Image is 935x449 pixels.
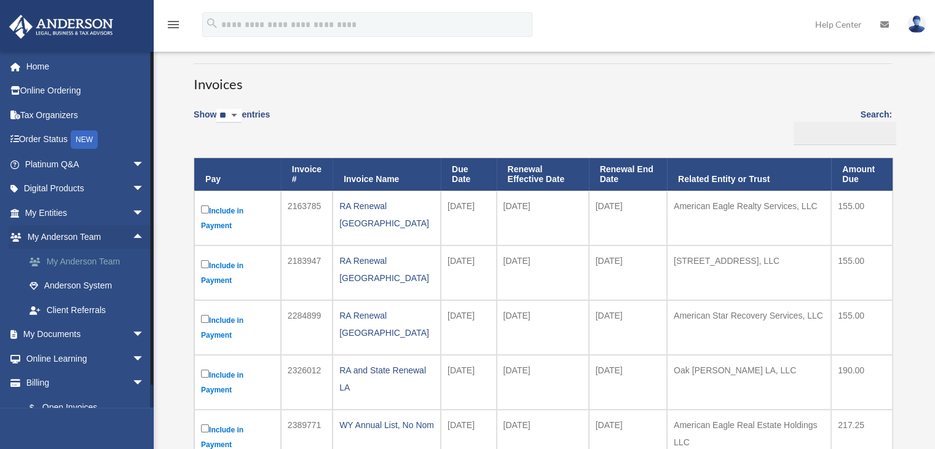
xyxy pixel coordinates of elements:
[667,300,831,355] td: American Star Recovery Services, LLC
[9,79,163,103] a: Online Ordering
[441,300,497,355] td: [DATE]
[201,258,274,288] label: Include in Payment
[9,103,163,127] a: Tax Organizers
[441,191,497,245] td: [DATE]
[281,355,333,410] td: 2326012
[281,191,333,245] td: 2163785
[166,17,181,32] i: menu
[497,191,589,245] td: [DATE]
[441,158,497,191] th: Due Date: activate to sort column ascending
[9,127,163,153] a: Order StatusNEW
[441,245,497,300] td: [DATE]
[667,245,831,300] td: [STREET_ADDRESS], LLC
[201,424,209,432] input: Include in Payment
[9,54,163,79] a: Home
[201,370,209,378] input: Include in Payment
[589,158,667,191] th: Renewal End Date: activate to sort column ascending
[589,245,667,300] td: [DATE]
[794,122,896,145] input: Search:
[281,158,333,191] th: Invoice #: activate to sort column ascending
[9,152,163,177] a: Platinum Q&Aarrow_drop_down
[17,395,151,420] a: $Open Invoices
[789,107,892,145] label: Search:
[589,300,667,355] td: [DATE]
[132,152,157,177] span: arrow_drop_down
[667,191,831,245] td: American Eagle Realty Services, LLC
[201,260,209,268] input: Include in Payment
[17,298,163,322] a: Client Referrals
[166,22,181,32] a: menu
[201,367,274,397] label: Include in Payment
[281,300,333,355] td: 2284899
[201,205,209,213] input: Include in Payment
[205,17,219,30] i: search
[831,191,893,245] td: 155.00
[132,201,157,226] span: arrow_drop_down
[831,355,893,410] td: 190.00
[132,346,157,372] span: arrow_drop_down
[9,177,163,201] a: Digital Productsarrow_drop_down
[339,416,434,434] div: WY Annual List, No Nom
[333,158,441,191] th: Invoice Name: activate to sort column ascending
[9,322,163,347] a: My Documentsarrow_drop_down
[589,355,667,410] td: [DATE]
[9,371,157,395] a: Billingarrow_drop_down
[667,158,831,191] th: Related Entity or Trust: activate to sort column ascending
[201,312,274,343] label: Include in Payment
[497,158,589,191] th: Renewal Effective Date: activate to sort column ascending
[9,225,163,250] a: My Anderson Teamarrow_drop_up
[6,15,117,39] img: Anderson Advisors Platinum Portal
[667,355,831,410] td: Oak [PERSON_NAME] LA, LLC
[497,355,589,410] td: [DATE]
[216,109,242,123] select: Showentries
[831,300,893,355] td: 155.00
[497,300,589,355] td: [DATE]
[71,130,98,149] div: NEW
[132,225,157,250] span: arrow_drop_up
[9,346,163,371] a: Online Learningarrow_drop_down
[132,371,157,396] span: arrow_drop_down
[441,355,497,410] td: [DATE]
[339,252,434,287] div: RA Renewal [GEOGRAPHIC_DATA]
[132,322,157,348] span: arrow_drop_down
[194,158,281,191] th: Pay: activate to sort column descending
[9,201,163,225] a: My Entitiesarrow_drop_down
[497,245,589,300] td: [DATE]
[831,158,893,191] th: Amount Due: activate to sort column ascending
[36,400,42,416] span: $
[17,249,163,274] a: My Anderson Team
[339,197,434,232] div: RA Renewal [GEOGRAPHIC_DATA]
[17,274,163,298] a: Anderson System
[194,107,270,135] label: Show entries
[201,315,209,323] input: Include in Payment
[132,177,157,202] span: arrow_drop_down
[339,307,434,341] div: RA Renewal [GEOGRAPHIC_DATA]
[281,245,333,300] td: 2183947
[831,245,893,300] td: 155.00
[339,362,434,396] div: RA and State Renewal LA
[194,63,892,94] h3: Invoices
[201,203,274,233] label: Include in Payment
[589,191,667,245] td: [DATE]
[907,15,926,33] img: User Pic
